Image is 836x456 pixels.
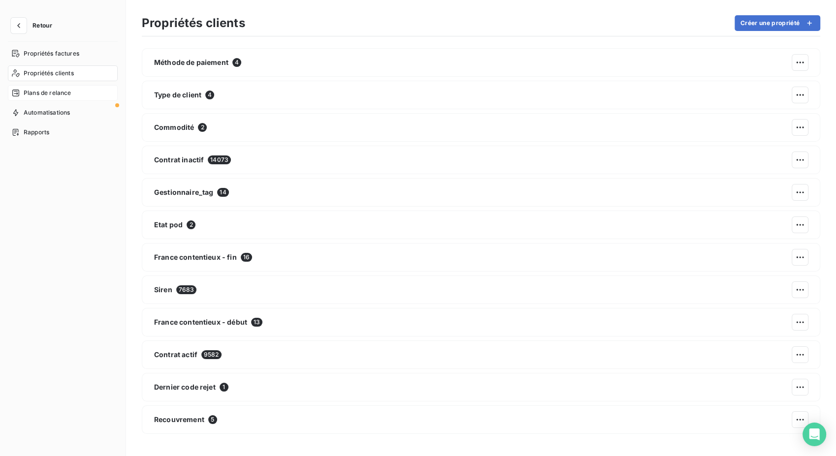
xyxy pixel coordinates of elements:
[220,383,228,392] span: 1
[8,65,118,81] a: Propriétés clients
[154,155,204,165] span: Contrat inactif
[8,85,118,101] a: Plans de relance
[24,89,71,97] span: Plans de relance
[208,155,231,164] span: 14073
[154,90,201,100] span: Type de client
[187,220,195,229] span: 2
[154,58,228,67] span: Méthode de paiement
[735,15,820,31] button: Créer une propriété
[142,14,245,32] h3: Propriétés clients
[154,220,183,230] span: Etat pod
[154,252,237,262] span: France contentieux - fin
[251,318,262,327] span: 13
[154,382,216,392] span: Dernier code rejet
[154,122,194,132] span: Commodité
[32,23,52,29] span: Retour
[8,105,118,121] a: Automatisations
[24,49,79,58] span: Propriétés factures
[241,253,252,262] span: 16
[8,124,118,140] a: Rapports
[176,285,197,294] span: 7683
[24,128,49,137] span: Rapports
[154,350,197,360] span: Contrat actif
[154,285,172,295] span: Siren
[201,350,222,359] span: 9582
[803,423,826,446] div: Open Intercom Messenger
[24,108,70,117] span: Automatisations
[205,91,214,99] span: 4
[198,123,207,132] span: 2
[154,317,247,327] span: France contentieux - début
[208,415,217,424] span: 5
[154,415,204,425] span: Recouvrement
[154,187,213,197] span: Gestionnaire_tag
[8,46,118,61] a: Propriétés factures
[24,69,74,78] span: Propriétés clients
[232,58,241,67] span: 4
[217,188,228,197] span: 14
[8,18,60,33] button: Retour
